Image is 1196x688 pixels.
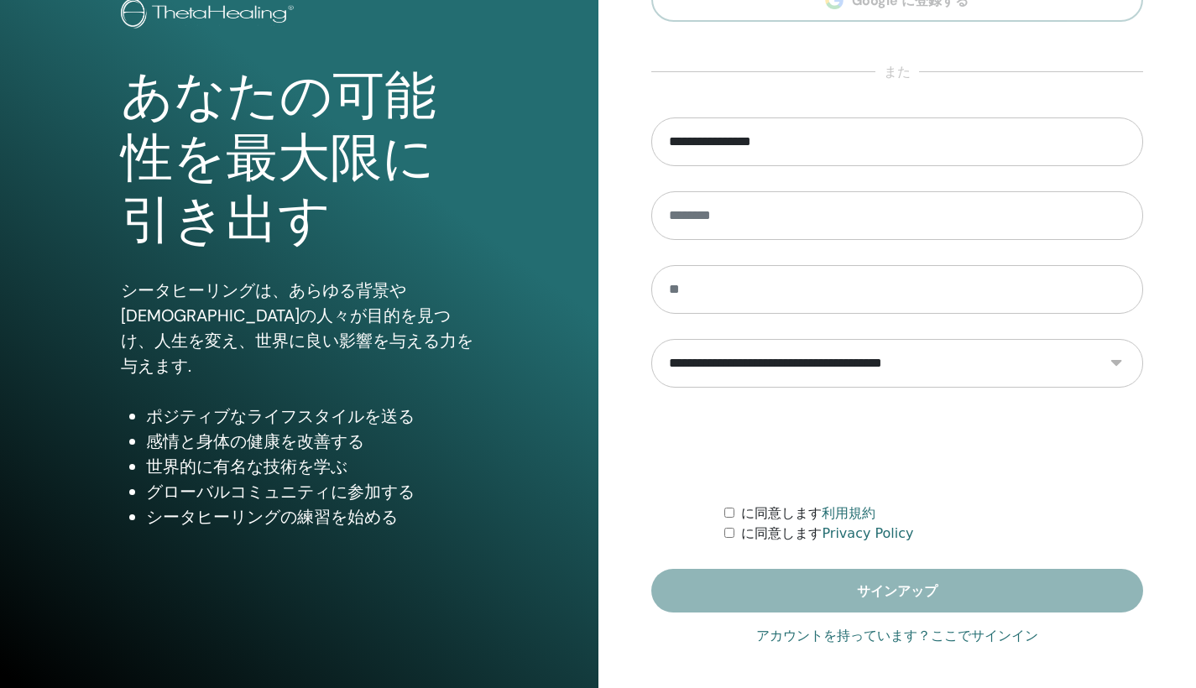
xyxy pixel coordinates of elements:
li: ポジティブなライフスタイルを送る [146,404,478,429]
span: また [875,62,919,82]
a: 利用規約 [822,505,875,521]
iframe: reCAPTCHA [770,413,1025,478]
li: シータヒーリングの練習を始める [146,504,478,529]
a: アカウントを持っています？ここでサインイン [756,626,1038,646]
label: に同意します [741,503,875,524]
li: 世界的に有名な技術を学ぶ [146,454,478,479]
label: に同意します [741,524,913,544]
p: シータヒーリングは、あらゆる背景や[DEMOGRAPHIC_DATA]の人々が目的を見つけ、人生を変え、世界に良い影響を与える力を与えます. [121,278,478,378]
li: 感情と身体の健康を改善する [146,429,478,454]
h1: あなたの可能性を最大限に引き出す [121,65,478,253]
a: Privacy Policy [822,525,913,541]
li: グローバルコミュニティに参加する [146,479,478,504]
